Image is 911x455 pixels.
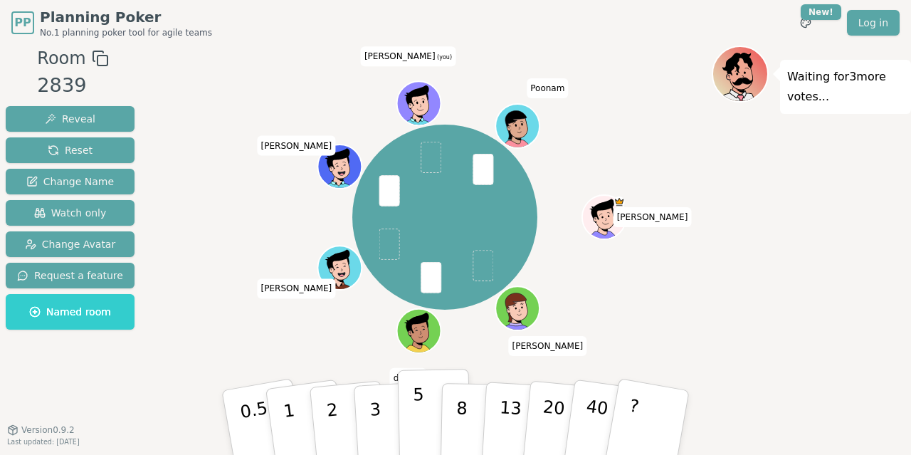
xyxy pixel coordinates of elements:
span: Planning Poker [40,7,212,27]
span: Version 0.9.2 [21,424,75,436]
span: Click to change your name [614,207,692,227]
span: Click to change your name [361,46,455,66]
span: Click to change your name [527,78,568,98]
button: Change Avatar [6,231,135,257]
p: Waiting for 3 more votes... [787,67,904,107]
span: Watch only [34,206,107,220]
a: PPPlanning PokerNo.1 planning poker tool for agile teams [11,7,212,38]
button: Reset [6,137,135,163]
button: Named room [6,294,135,330]
span: Last updated: [DATE] [7,438,80,446]
span: Reveal [45,112,95,126]
span: Request a feature [17,268,123,283]
span: James is the host [614,197,624,207]
span: Named room [29,305,111,319]
span: (you) [436,54,453,61]
button: Click to change your avatar [399,83,440,124]
span: No.1 planning poker tool for agile teams [40,27,212,38]
span: Click to change your name [509,336,587,356]
button: Version0.9.2 [7,424,75,436]
span: Click to change your name [258,136,336,156]
div: 2839 [37,71,108,100]
button: Reveal [6,106,135,132]
a: Log in [847,10,900,36]
button: Request a feature [6,263,135,288]
span: Click to change your name [390,368,427,388]
span: Change Avatar [25,237,116,251]
span: PP [14,14,31,31]
span: Reset [48,143,93,157]
button: Change Name [6,169,135,194]
span: Room [37,46,85,71]
button: New! [793,10,818,36]
span: Click to change your name [258,278,336,298]
div: New! [801,4,841,20]
button: Watch only [6,200,135,226]
span: Change Name [26,174,114,189]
